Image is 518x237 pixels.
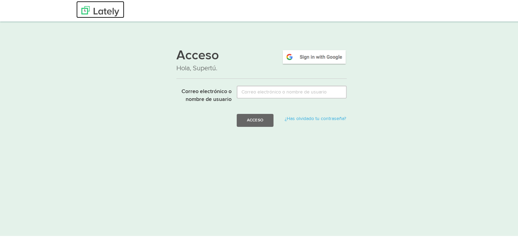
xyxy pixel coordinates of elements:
[176,63,217,71] font: Hola, Supertú.
[285,115,346,120] a: ¿Has olvidado tu contraseña?
[176,48,219,61] font: Acceso
[237,85,347,98] input: Correo electrónico o nombre de usuario
[237,113,273,126] button: Acceso
[282,48,347,64] img: google-signin.png
[81,5,119,15] img: Últimamente
[182,88,232,101] font: Correo electrónico o nombre de usuario
[247,117,263,121] font: Acceso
